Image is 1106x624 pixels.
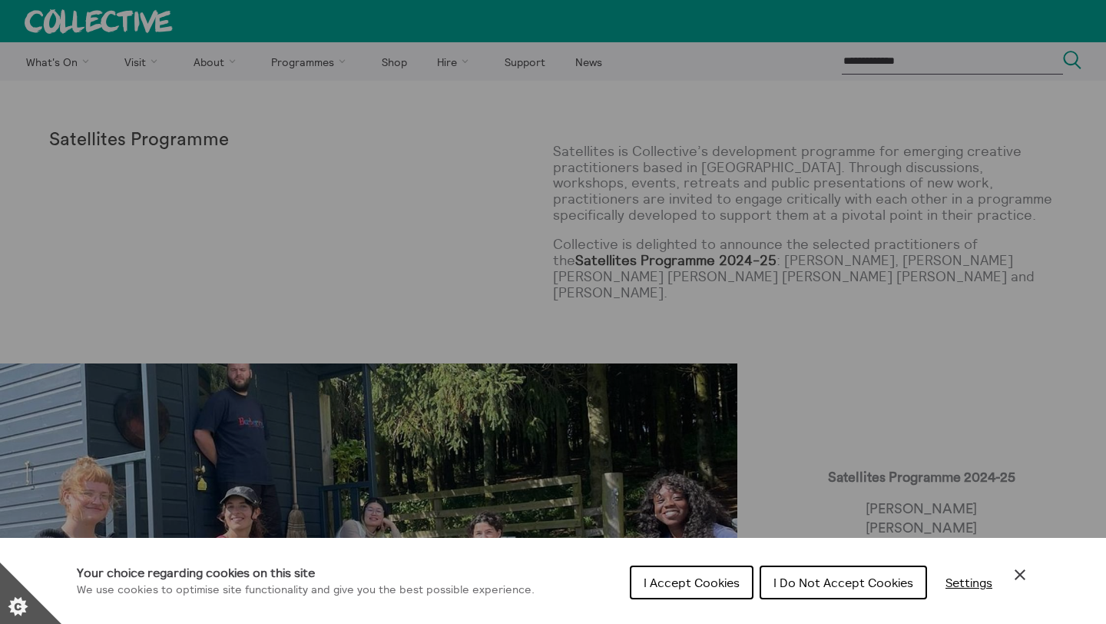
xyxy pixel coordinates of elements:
span: I Do Not Accept Cookies [773,575,913,590]
button: Close Cookie Control [1011,566,1029,584]
button: I Do Not Accept Cookies [760,566,927,599]
p: We use cookies to optimise site functionality and give you the best possible experience. [77,582,535,599]
h1: Your choice regarding cookies on this site [77,563,535,582]
button: I Accept Cookies [630,566,753,599]
span: I Accept Cookies [644,575,740,590]
button: Settings [933,567,1005,598]
span: Settings [945,575,992,590]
